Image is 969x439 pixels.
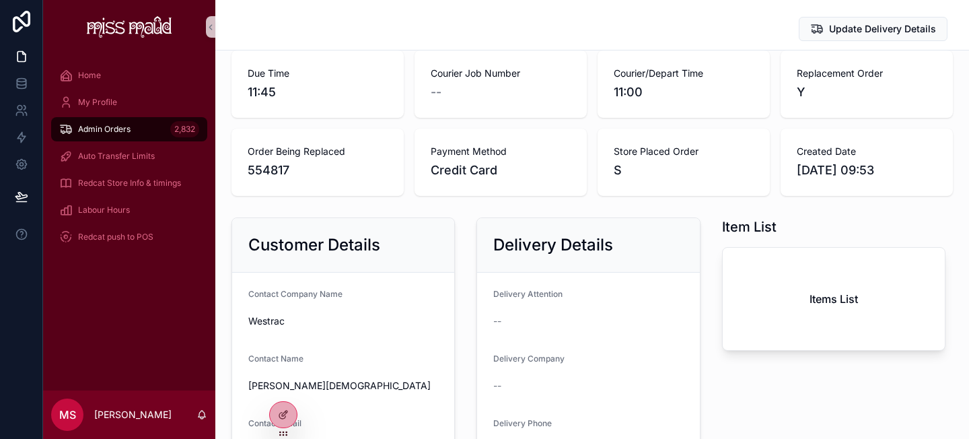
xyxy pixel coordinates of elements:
span: Order Being Replaced [248,145,388,158]
a: Admin Orders2,832 [51,117,207,141]
span: Home [78,70,101,81]
span: Courier/Depart Time [614,67,754,80]
span: Admin Orders [78,124,131,135]
span: Contact Name [248,353,303,364]
span: Contact Email [248,418,301,428]
span: -- [493,379,501,393]
span: My Profile [78,97,117,108]
button: Update Delivery Details [799,17,947,41]
span: Due Time [248,67,388,80]
a: Home [51,63,207,88]
span: [DATE] 09:53 [797,161,937,180]
span: 554817 [248,161,388,180]
span: Payment Method [431,145,571,158]
span: Delivery Phone [493,418,552,428]
h2: Items List [810,291,858,307]
span: -- [431,83,441,102]
a: Labour Hours [51,198,207,222]
span: 11:00 [614,83,754,102]
span: Labour Hours [78,205,130,215]
span: Redcat Store Info & timings [78,178,181,189]
span: Delivery Company [493,353,565,364]
span: Update Delivery Details [829,22,936,36]
div: scrollable content [43,54,215,267]
span: Auto Transfer Limits [78,151,155,162]
a: Redcat Store Info & timings [51,171,207,195]
span: Westrac [248,314,438,328]
span: Replacement Order [797,67,937,80]
h1: Item List [722,217,777,236]
span: Store Placed Order [614,145,754,158]
span: Credit Card [431,161,571,180]
span: 11:45 [248,83,388,102]
h2: Delivery Details [493,234,613,256]
span: S [614,161,754,180]
span: Redcat push to POS [78,232,153,242]
span: Delivery Attention [493,289,563,299]
h2: Customer Details [248,234,380,256]
a: Redcat push to POS [51,225,207,249]
span: Contact Company Name [248,289,343,299]
a: My Profile [51,90,207,114]
span: Y [797,83,937,102]
img: App logo [87,16,172,38]
div: 2,832 [170,121,199,137]
span: MS [59,407,76,423]
span: Created Date [797,145,937,158]
span: -- [493,314,501,328]
span: [PERSON_NAME][DEMOGRAPHIC_DATA] [248,379,438,393]
p: [PERSON_NAME] [94,408,172,421]
a: Auto Transfer Limits [51,144,207,168]
span: Courier Job Number [431,67,571,80]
